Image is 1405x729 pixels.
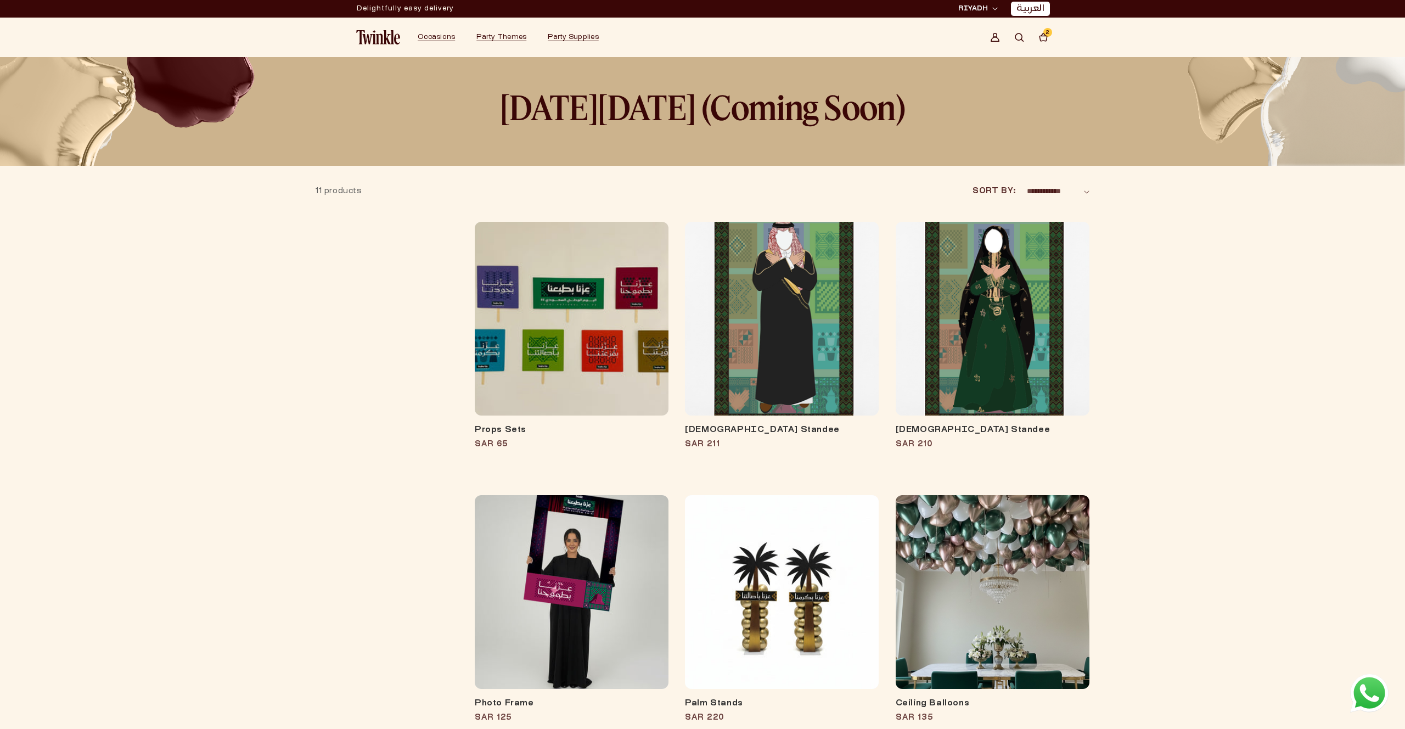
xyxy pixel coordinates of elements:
[475,425,668,436] a: Props Sets
[1016,3,1044,15] a: العربية
[973,186,1015,197] label: Sort by:
[357,1,454,17] div: Announcement
[896,425,1089,436] a: [DEMOGRAPHIC_DATA] Standee
[1046,28,1050,37] span: 2
[685,425,879,436] a: [DEMOGRAPHIC_DATA] Standee
[316,188,362,195] span: 11 products
[548,33,599,42] a: Party Supplies
[1007,25,1031,49] summary: Search
[356,30,400,44] img: Twinkle
[955,3,1001,14] button: RIYADH
[418,33,455,42] a: Occasions
[476,33,526,42] a: Party Themes
[685,698,879,709] a: Palm Stands
[541,26,614,48] summary: Party Supplies
[476,34,526,41] span: Party Themes
[357,1,454,17] p: Delightfully easy delivery
[470,26,541,48] summary: Party Themes
[548,34,599,41] span: Party Supplies
[896,698,1089,709] a: Ceiling Balloons
[418,34,455,41] span: Occasions
[958,4,988,14] span: RIYADH
[411,26,470,48] summary: Occasions
[475,698,668,709] a: Photo Frame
